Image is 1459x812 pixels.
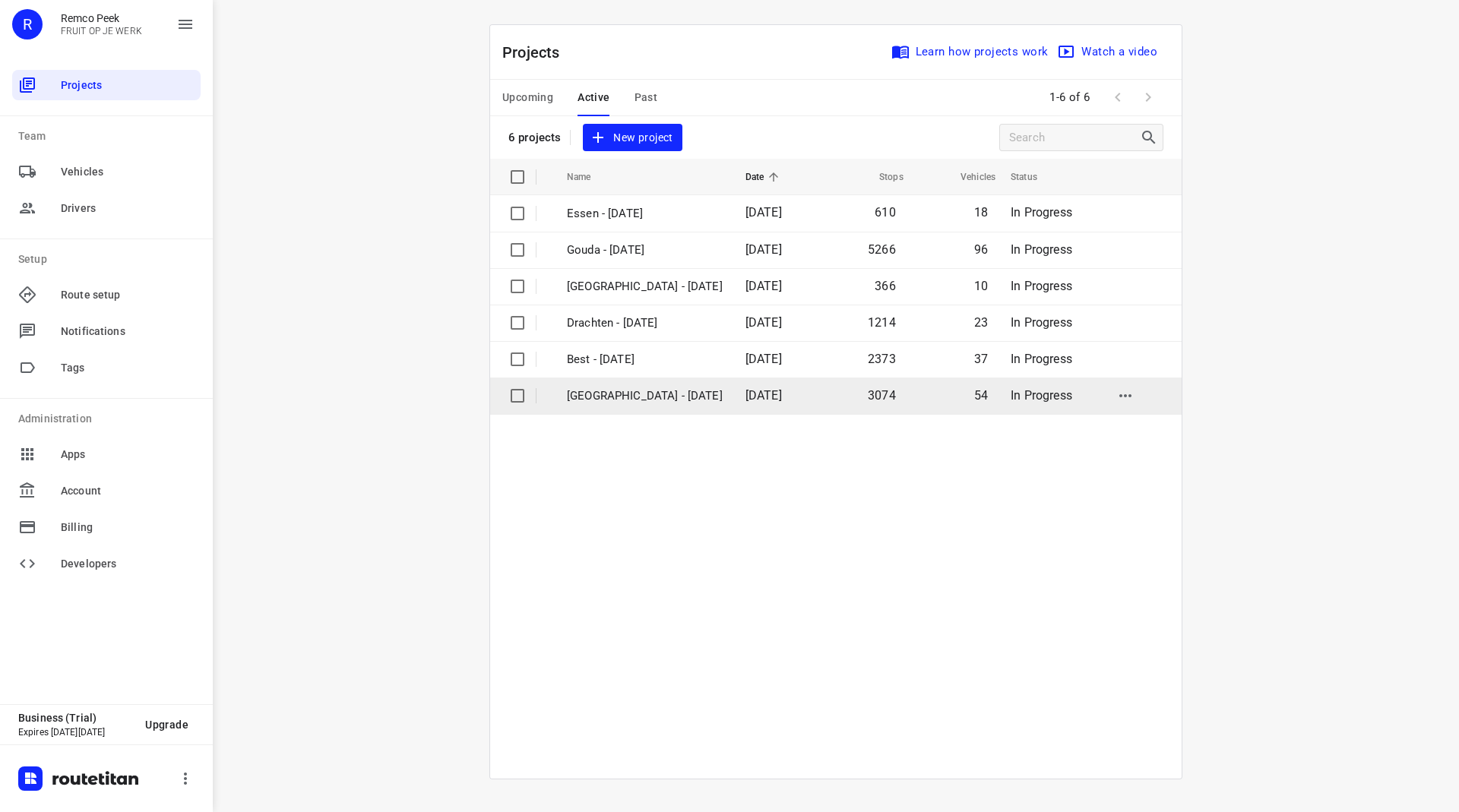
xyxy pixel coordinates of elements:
[868,352,896,366] span: 2373
[1103,82,1133,112] span: Previous Page
[1011,388,1072,403] span: In Progress
[12,476,201,506] div: Account
[1011,242,1072,257] span: In Progress
[61,12,142,24] p: Remco Peek
[12,70,201,100] div: Projects
[578,88,609,107] span: Active
[12,439,201,469] div: Apps
[61,360,195,376] span: Tags
[875,279,896,293] span: 366
[567,278,723,295] p: [GEOGRAPHIC_DATA] - [DATE]
[18,411,201,427] p: Administration
[12,548,201,579] div: Developers
[1133,82,1163,112] span: Next Page
[61,26,142,36] p: FRUIT OP JE WERK
[18,251,201,267] p: Setup
[1011,279,1072,293] span: In Progress
[974,205,988,220] span: 18
[875,205,896,220] span: 610
[12,352,201,383] div: Tags
[502,41,572,64] p: Projects
[61,483,195,499] span: Account
[745,242,782,257] span: [DATE]
[1043,81,1097,114] span: 1-6 of 6
[1011,315,1072,330] span: In Progress
[12,156,201,187] div: Vehicles
[868,315,896,330] span: 1214
[12,193,201,223] div: Drivers
[745,279,782,293] span: [DATE]
[12,316,201,346] div: Notifications
[18,128,201,144] p: Team
[12,512,201,542] div: Billing
[974,242,988,257] span: 96
[567,168,611,186] span: Name
[61,324,195,340] span: Notifications
[502,88,553,107] span: Upcoming
[61,447,195,463] span: Apps
[61,556,195,572] span: Developers
[974,315,988,330] span: 23
[1140,128,1163,147] div: Search
[745,352,782,366] span: [DATE]
[145,719,188,731] span: Upgrade
[61,201,195,216] span: Drivers
[567,314,723,332] p: Drachten - [DATE]
[635,88,658,107] span: Past
[18,712,133,724] p: Business (Trial)
[1011,352,1072,366] span: In Progress
[133,711,201,738] button: Upgrade
[567,242,723,259] p: Gouda - [DATE]
[974,388,988,403] span: 54
[1011,205,1072,220] span: In Progress
[508,131,561,144] p: 6 projects
[567,387,723,405] p: [GEOGRAPHIC_DATA] - [DATE]
[868,388,896,403] span: 3074
[12,280,201,310] div: Route setup
[868,242,896,257] span: 5266
[745,168,784,186] span: Date
[61,164,195,180] span: Vehicles
[859,168,904,186] span: Stops
[18,727,133,738] p: Expires [DATE][DATE]
[745,388,782,403] span: [DATE]
[567,205,723,223] p: Essen - [DATE]
[941,168,995,186] span: Vehicles
[745,315,782,330] span: [DATE]
[1011,168,1057,186] span: Status
[745,205,782,220] span: [DATE]
[974,279,988,293] span: 10
[61,287,195,303] span: Route setup
[567,351,723,368] p: Best - [DATE]
[1009,126,1140,150] input: Search projects
[974,352,988,366] span: 37
[61,77,195,93] span: Projects
[583,124,682,152] button: New project
[61,520,195,536] span: Billing
[12,9,43,39] div: R
[592,128,673,147] span: New project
